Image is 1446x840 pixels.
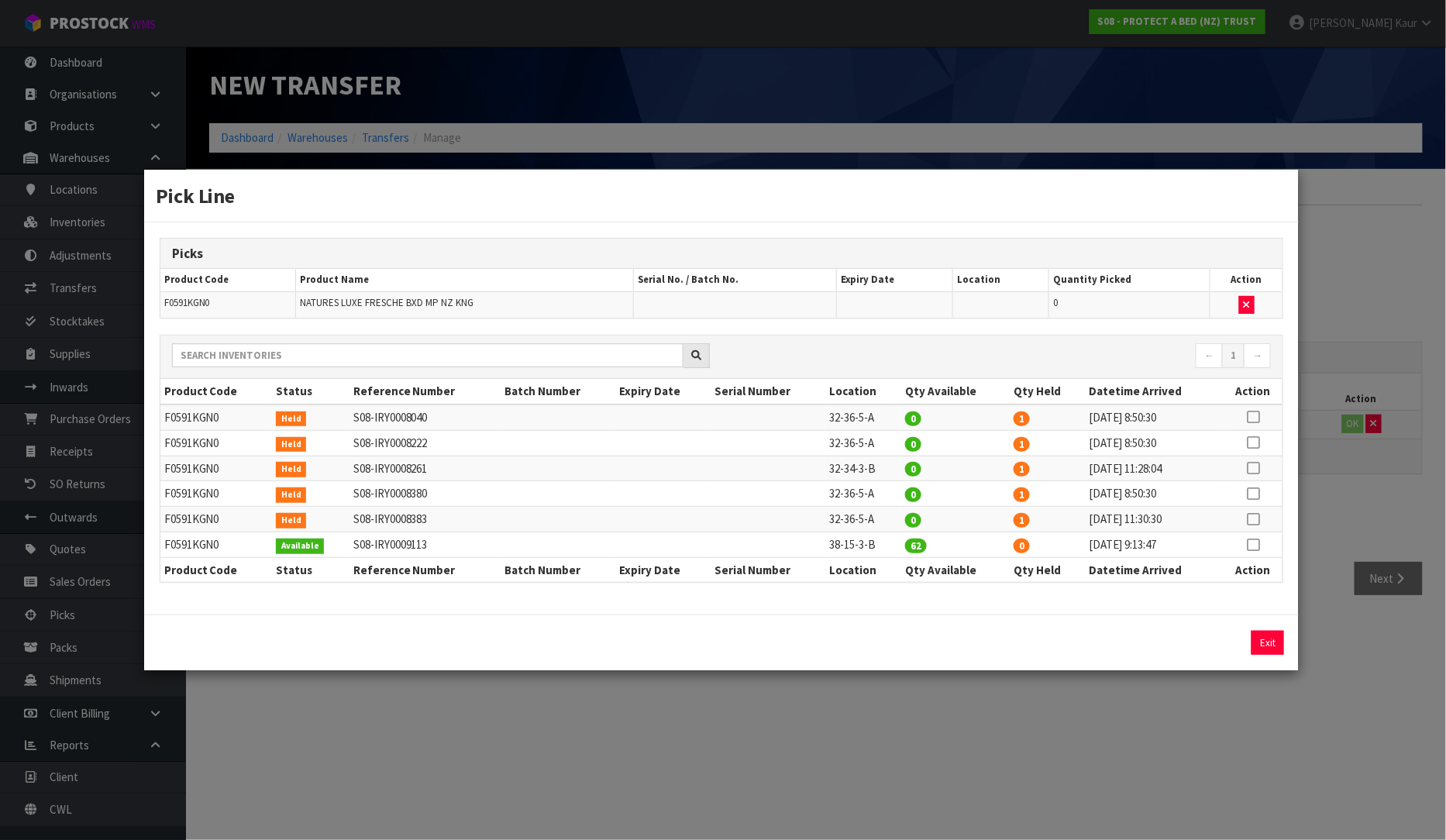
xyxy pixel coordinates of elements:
span: 0 [905,411,921,426]
td: [DATE] 9:13:47 [1086,532,1224,558]
td: 32-36-5-A [825,405,901,430]
span: 1 [1014,411,1030,426]
th: Location [825,379,901,404]
span: Held [276,411,307,427]
th: Serial Number [711,558,826,583]
th: Qty Available [901,558,1010,583]
span: Held [276,462,307,477]
h3: Pick Line [156,181,1288,210]
th: Qty Available [901,379,1010,404]
td: F0591KGN0 [160,456,272,481]
td: [DATE] 11:30:30 [1086,507,1224,532]
button: Exit [1251,631,1284,655]
th: Quantity Picked [1049,269,1210,291]
th: Datetime Arrived [1086,558,1224,583]
td: F0591KGN0 [160,481,272,507]
td: 32-34-3-B [825,456,901,481]
th: Action [1224,558,1283,583]
td: S08-IRY0008261 [349,456,501,481]
span: 1 [1014,513,1030,528]
td: [DATE] 8:50:30 [1086,481,1224,507]
td: F0591KGN0 [160,507,272,532]
th: Qty Held [1010,558,1086,583]
th: Action [1224,379,1283,404]
a: 1 [1222,343,1245,368]
th: Product Code [160,379,272,404]
input: Search inventories [172,343,683,367]
th: Qty Held [1010,379,1086,404]
td: 32-36-5-A [825,507,901,532]
span: 0 [905,437,921,452]
span: F0591KGN0 [164,296,210,309]
th: Serial Number [711,379,826,404]
span: Held [276,437,307,453]
td: F0591KGN0 [160,405,272,430]
td: 32-36-5-A [825,430,901,456]
span: Held [276,513,307,528]
th: Serial No. / Batch No. [634,269,837,291]
nav: Page navigation [733,343,1271,370]
th: Expiry Date [836,269,952,291]
span: 1 [1014,487,1030,502]
td: [DATE] 8:50:30 [1086,405,1224,430]
td: S08-IRY0009113 [349,532,501,558]
th: Product Code [160,269,296,291]
th: Datetime Arrived [1086,379,1224,404]
span: 0 [1053,296,1058,309]
span: 62 [905,539,927,553]
td: 32-36-5-A [825,481,901,507]
span: NATURES LUXE FRESCHE BXD MP NZ KNG [300,296,473,309]
td: S08-IRY0008222 [349,430,501,456]
th: Status [272,558,349,583]
th: Expiry Date [615,379,710,404]
td: S08-IRY0008383 [349,507,501,532]
td: [DATE] 11:28:04 [1086,456,1224,481]
th: Reference Number [349,558,501,583]
th: Status [272,379,349,404]
th: Batch Number [501,558,616,583]
span: 0 [905,462,921,477]
th: Product Code [160,558,272,583]
td: F0591KGN0 [160,430,272,456]
th: Reference Number [349,379,501,404]
th: Batch Number [501,379,616,404]
td: F0591KGN0 [160,532,272,558]
th: Product Name [296,269,634,291]
h3: Picks [172,246,1272,261]
a: → [1244,343,1271,368]
span: 1 [1014,462,1030,477]
th: Location [825,558,901,583]
span: Available [276,539,325,554]
td: S08-IRY0008380 [349,481,501,507]
th: Expiry Date [615,558,710,583]
span: 1 [1014,437,1030,452]
span: 0 [905,487,921,502]
span: 0 [905,513,921,528]
span: Held [276,487,307,503]
th: Location [953,269,1049,291]
td: S08-IRY0008040 [349,405,501,430]
td: 38-15-3-B [825,532,901,558]
td: [DATE] 8:50:30 [1086,430,1224,456]
a: ← [1196,343,1223,368]
th: Action [1210,269,1283,291]
span: 0 [1014,539,1030,553]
